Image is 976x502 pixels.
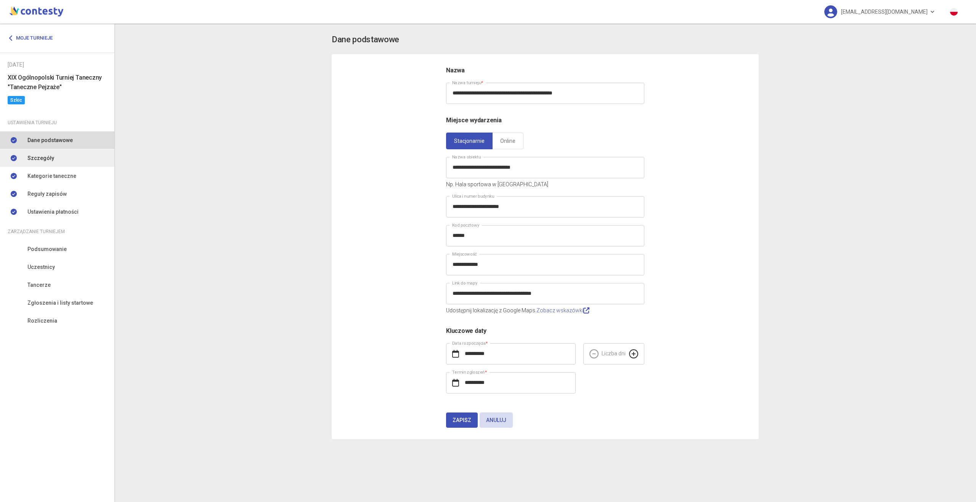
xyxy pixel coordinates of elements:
[8,96,25,104] span: Szkic
[27,208,79,216] span: Ustawienia płatności
[8,118,107,127] div: Ustawienia turnieju
[8,61,107,69] div: [DATE]
[446,180,644,189] p: Np. Hala sportowa w [GEOGRAPHIC_DATA]
[536,307,589,313] a: Zobacz wskazówki
[8,227,65,236] span: Zarządzanie turniejem
[8,31,58,45] a: Moje turnieje
[492,133,523,149] a: Online
[27,263,55,271] span: Uczestnicy
[27,172,76,180] span: Kategorie taneczne
[332,33,399,46] h3: Dane podstawowe
[446,67,465,74] span: Nazwa
[453,417,471,423] span: Zapisz
[27,136,73,144] span: Dane podstawowe
[332,33,759,46] app-title: settings-basic.title
[841,4,928,20] span: [EMAIL_ADDRESS][DOMAIN_NAME]
[446,327,486,334] span: Kluczowe daty
[446,133,493,149] a: Stacjonarnie
[27,281,51,289] span: Tancerze
[27,245,67,253] span: Podsumowanie
[446,306,644,315] p: Udostępnij lokalizację z Google Maps.
[27,299,93,307] span: Zgłoszenia i listy startowe
[8,73,107,92] h6: XIX Ogólnopolski Turniej Taneczny "Taneczne Pejzaże"
[27,190,67,198] span: Reguły zapisów
[446,117,502,124] span: Miejsce wydarzenia
[27,154,54,162] span: Szczegóły
[446,412,478,428] button: Zapisz
[27,317,57,325] span: Rozliczenia
[480,412,513,428] button: Anuluj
